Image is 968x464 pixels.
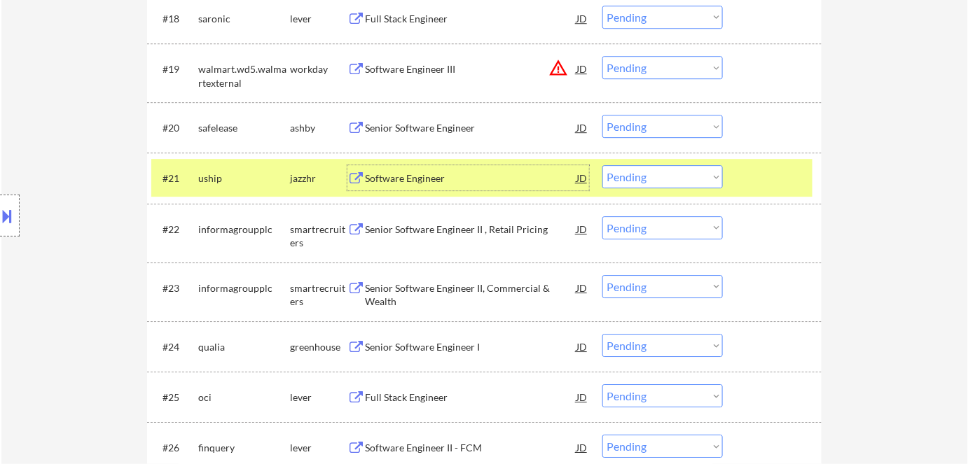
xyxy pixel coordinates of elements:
[575,56,589,81] div: JD
[365,12,576,26] div: Full Stack Engineer
[575,165,589,190] div: JD
[290,121,347,135] div: ashby
[365,391,576,405] div: Full Stack Engineer
[290,391,347,405] div: lever
[548,58,568,78] button: warning_amber
[575,216,589,241] div: JD
[575,334,589,359] div: JD
[365,121,576,135] div: Senior Software Engineer
[163,62,187,76] div: #19
[365,340,576,354] div: Senior Software Engineer I
[198,12,290,26] div: saronic
[290,340,347,354] div: greenhouse
[575,115,589,140] div: JD
[290,171,347,185] div: jazzhr
[290,281,347,309] div: smartrecruiters
[365,171,576,185] div: Software Engineer
[575,275,589,300] div: JD
[365,281,576,309] div: Senior Software Engineer II, Commercial & Wealth
[163,340,187,354] div: #24
[163,12,187,26] div: #18
[290,12,347,26] div: lever
[198,340,290,354] div: qualia
[163,441,187,455] div: #26
[290,223,347,250] div: smartrecruiters
[163,391,187,405] div: #25
[365,62,576,76] div: Software Engineer III
[575,435,589,460] div: JD
[290,62,347,76] div: workday
[290,441,347,455] div: lever
[575,384,589,409] div: JD
[365,223,576,237] div: Senior Software Engineer II , Retail Pricing
[198,441,290,455] div: finquery
[198,62,290,90] div: walmart.wd5.walmartexternal
[198,391,290,405] div: oci
[575,6,589,31] div: JD
[365,441,576,455] div: Software Engineer II - FCM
